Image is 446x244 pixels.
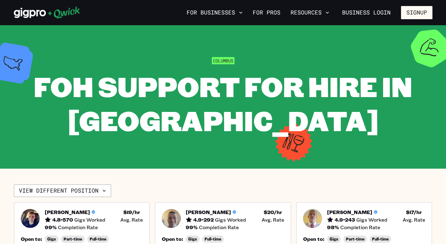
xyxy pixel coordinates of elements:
[403,217,425,223] span: Avg. Rate
[330,237,338,241] span: Gigs
[188,237,197,241] span: Gigs
[337,6,396,19] a: Business Login
[372,237,389,241] span: Full-time
[401,6,432,19] button: Signup
[327,224,339,230] h5: 98 %
[215,217,246,223] span: Gigs Worked
[14,184,111,197] button: View different position
[199,224,239,230] span: Completion Rate
[303,209,322,228] img: Pro headshot
[184,7,245,18] button: For Businesses
[47,237,56,241] span: Gigs
[34,68,412,138] span: FOH Support for Hire in [GEOGRAPHIC_DATA]
[193,217,214,223] h5: 4.9 • 292
[327,209,372,215] h5: [PERSON_NAME]
[58,224,98,230] span: Completion Rate
[162,209,181,228] img: Pro headshot
[262,217,284,223] span: Avg. Rate
[64,237,82,241] span: Part-time
[303,236,325,242] h5: Open to:
[205,237,221,241] span: Full-time
[264,209,282,215] h5: $ 20 /hr
[288,7,332,18] button: Resources
[406,209,422,215] h5: $ 17 /hr
[346,237,364,241] span: Part-time
[186,209,231,215] h5: [PERSON_NAME]
[45,224,57,230] h5: 99 %
[21,236,42,242] h5: Open to:
[212,57,234,64] span: Columbus
[356,217,387,223] span: Gigs Worked
[250,7,283,18] a: For Pros
[45,209,90,215] h5: [PERSON_NAME]
[335,217,355,223] h5: 4.9 • 243
[90,237,106,241] span: Full-time
[186,224,198,230] h5: 99 %
[21,209,40,228] img: Pro headshot
[120,217,143,223] span: Avg. Rate
[52,217,73,223] h5: 4.8 • 570
[340,224,380,230] span: Completion Rate
[162,236,183,242] h5: Open to:
[123,209,140,215] h5: $ 19 /hr
[74,217,105,223] span: Gigs Worked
